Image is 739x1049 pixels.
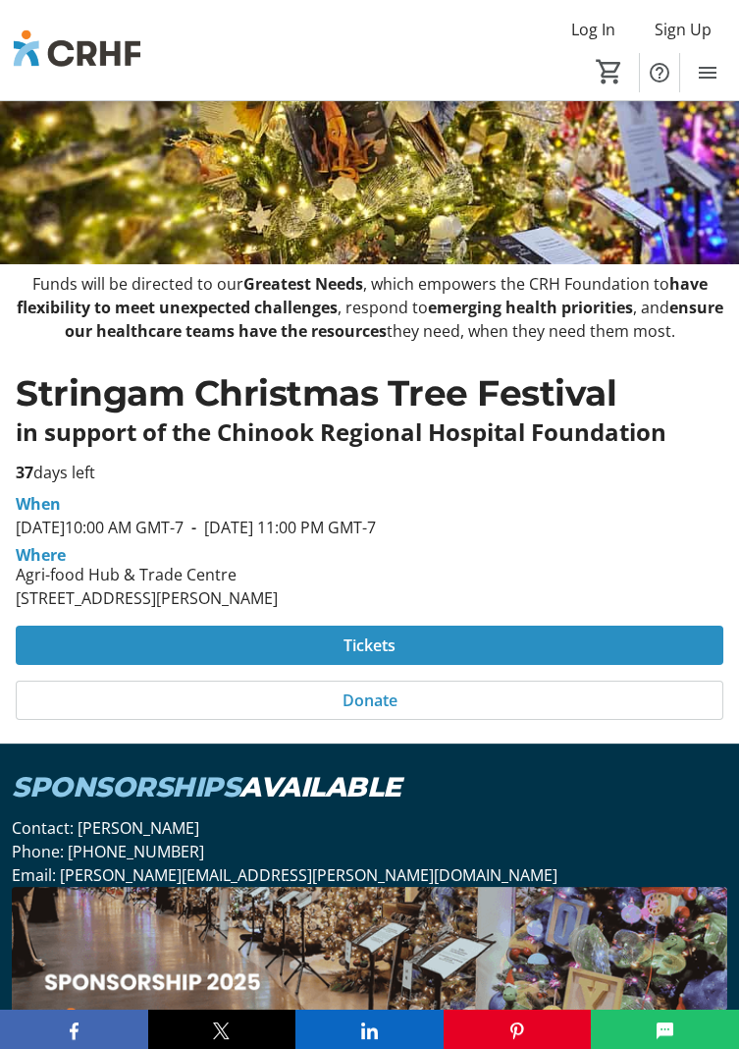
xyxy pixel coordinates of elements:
span: Phone: [PHONE_NUMBER] [12,841,204,862]
strong: Greatest Needs [243,273,363,295]
button: Log In [555,14,631,45]
span: Tickets [343,634,396,657]
span: [DATE] 10:00 AM GMT-7 [16,517,184,538]
span: - [184,517,204,538]
button: Pinterest [444,1010,592,1049]
span: Stringam Christmas Tree Festival [16,371,616,414]
span: 37 [16,462,33,483]
span: Sign Up [655,18,712,41]
button: Donate [16,681,723,720]
em: AVAILABLE [239,770,401,803]
span: Contact: [PERSON_NAME] [12,817,199,839]
div: [STREET_ADDRESS][PERSON_NAME] [16,586,278,610]
span: Donate [343,689,397,712]
button: Help [640,53,679,92]
div: Agri-food Hub & Trade Centre [16,563,278,586]
strong: have flexibility to meet unexpected challenges [17,273,708,318]
p: days left [16,461,723,484]
em: SPONSORSHIPS [12,770,239,803]
button: Cart [592,54,627,89]
div: Where [16,547,66,563]
button: SMS [591,1010,739,1049]
span: [DATE] 11:00 PM GMT-7 [184,517,376,538]
p: in support of the Chinook Regional Hospital Foundation [16,419,723,445]
img: Chinook Regional Hospital Foundation's Logo [12,14,142,87]
span: Email: [PERSON_NAME][EMAIL_ADDRESS][PERSON_NAME][DOMAIN_NAME] [12,864,557,886]
div: When [16,492,61,516]
p: Funds will be directed to our , which empowers the CRH Foundation to , respond to , and they need... [16,272,723,343]
button: Menu [688,53,727,92]
strong: emerging health priorities [428,297,633,318]
button: Sign Up [639,14,727,45]
strong: ensure our healthcare teams have the resources [65,297,723,342]
button: Tickets [16,626,723,665]
span: Log In [571,18,615,41]
button: LinkedIn [295,1010,444,1049]
button: X [148,1010,296,1049]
